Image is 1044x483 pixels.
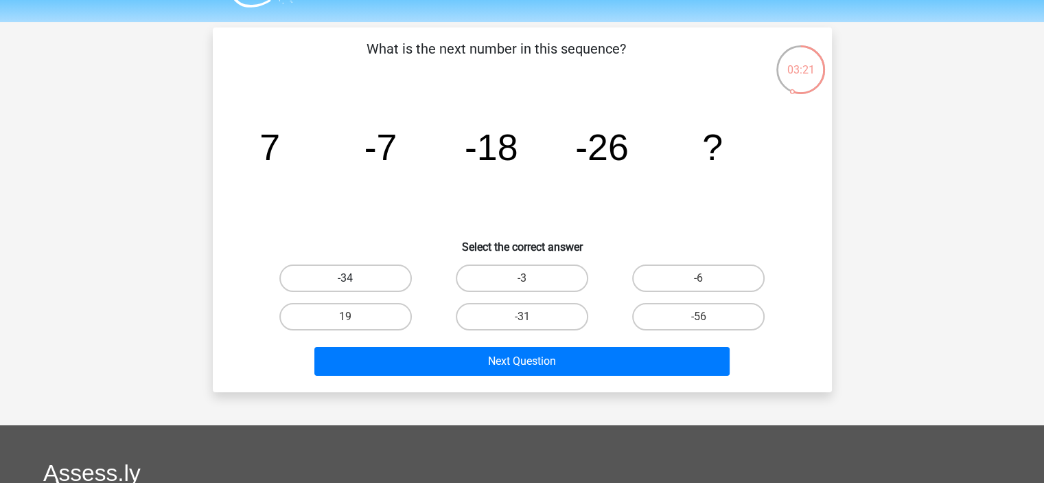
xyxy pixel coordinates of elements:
[775,44,826,78] div: 03:21
[364,126,397,168] tspan: -7
[279,265,412,292] label: -34
[464,126,518,168] tspan: -18
[575,126,629,168] tspan: -26
[314,347,730,376] button: Next Question
[259,126,280,168] tspan: 7
[456,303,588,330] label: -31
[235,229,810,254] h6: Select the correct answer
[456,265,588,292] label: -3
[632,265,765,292] label: -6
[702,126,723,168] tspan: ?
[632,303,765,330] label: -56
[279,303,412,330] label: 19
[235,38,758,80] p: What is the next number in this sequence?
